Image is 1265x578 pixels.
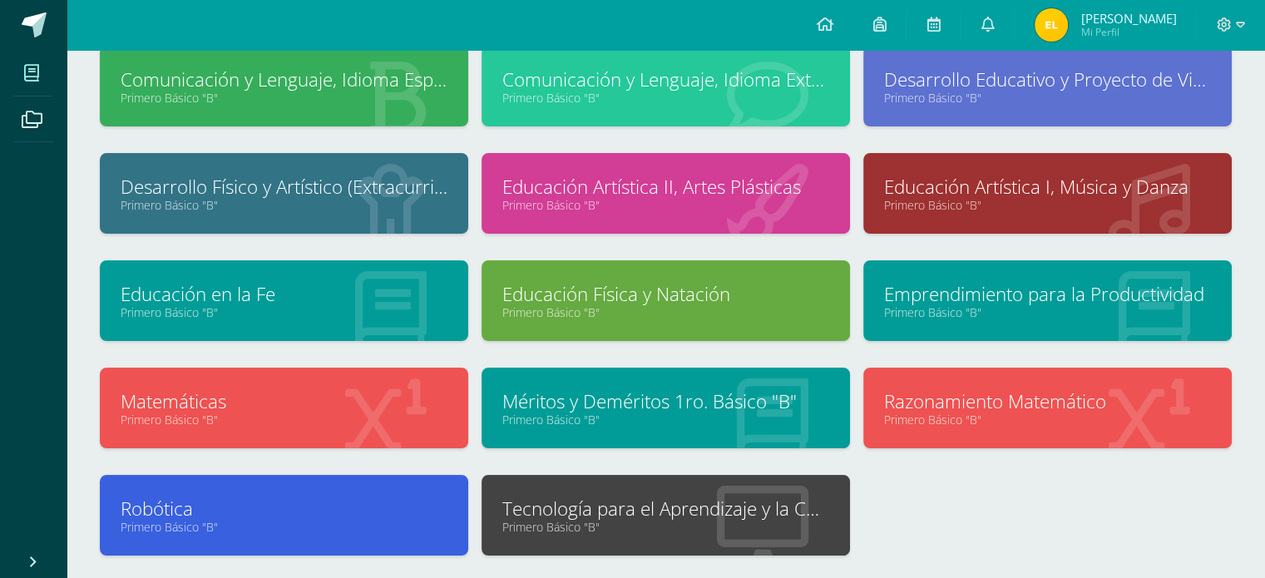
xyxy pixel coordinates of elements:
[121,412,447,427] a: Primero Básico "B"
[121,281,447,307] a: Educación en la Fe
[502,197,829,213] a: Primero Básico "B"
[884,412,1211,427] a: Primero Básico "B"
[121,519,447,535] a: Primero Básico "B"
[502,90,829,106] a: Primero Básico "B"
[502,388,829,414] a: Méritos y Deméritos 1ro. Básico "B"
[502,174,829,200] a: Educación Artística II, Artes Plásticas
[121,304,447,320] a: Primero Básico "B"
[502,496,829,521] a: Tecnología para el Aprendizaje y la Comunicación (Informática)
[121,496,447,521] a: Robótica
[502,412,829,427] a: Primero Básico "B"
[121,388,447,414] a: Matemáticas
[121,90,447,106] a: Primero Básico "B"
[884,281,1211,307] a: Emprendimiento para la Productividad
[884,388,1211,414] a: Razonamiento Matemático
[121,197,447,213] a: Primero Básico "B"
[1035,8,1068,42] img: 5e2cd4cd3dda3d6388df45b6c29225db.png
[502,281,829,307] a: Educación Física y Natación
[884,304,1211,320] a: Primero Básico "B"
[121,174,447,200] a: Desarrollo Físico y Artístico (Extracurricular)
[121,67,447,92] a: Comunicación y Lenguaje, Idioma Español
[1080,25,1176,39] span: Mi Perfil
[1080,10,1176,27] span: [PERSON_NAME]
[884,90,1211,106] a: Primero Básico "B"
[884,174,1211,200] a: Educación Artística I, Música y Danza
[884,197,1211,213] a: Primero Básico "B"
[884,67,1211,92] a: Desarrollo Educativo y Proyecto de Vida
[502,519,829,535] a: Primero Básico "B"
[502,304,829,320] a: Primero Básico "B"
[502,67,829,92] a: Comunicación y Lenguaje, Idioma Extranjero Inglés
